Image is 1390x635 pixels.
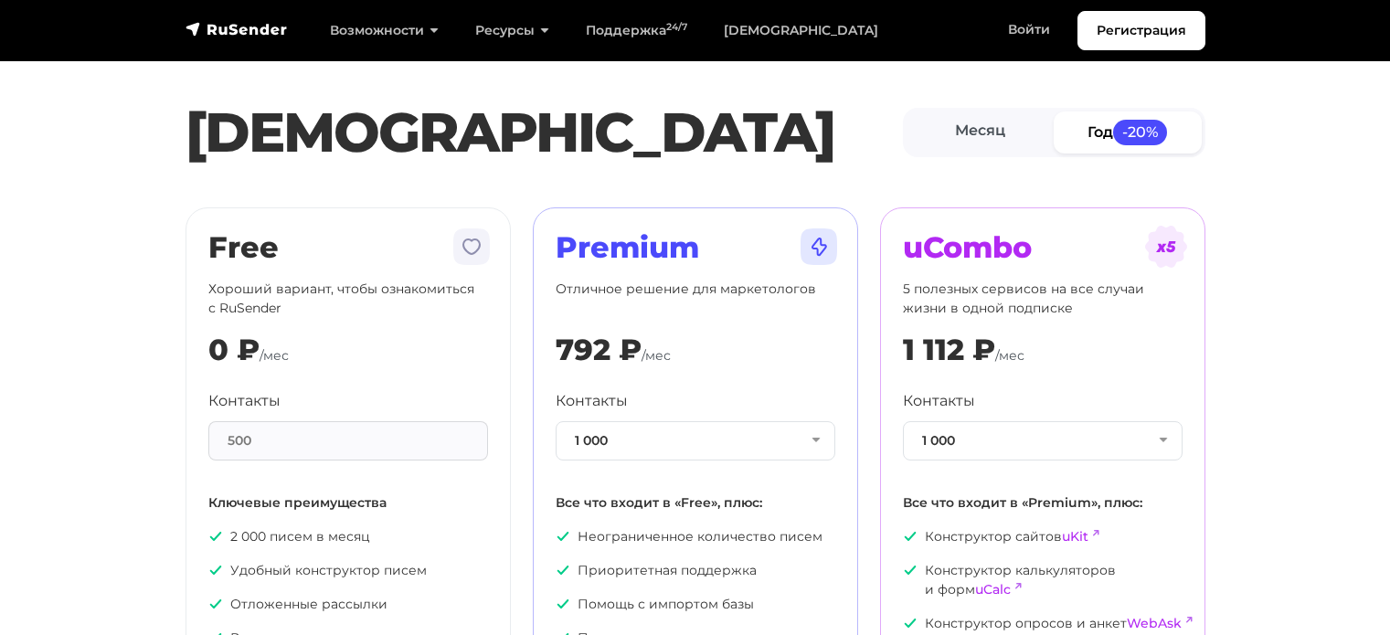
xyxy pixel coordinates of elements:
[1144,225,1188,269] img: tarif-ucombo.svg
[903,527,1183,546] p: Конструктор сайтов
[556,561,835,580] p: Приоритетная поддержка
[208,230,488,265] h2: Free
[556,563,570,577] img: icon-ok.svg
[457,12,568,49] a: Ресурсы
[556,597,570,611] img: icon-ok.svg
[186,20,288,38] img: RuSender
[995,347,1024,364] span: /мес
[1054,111,1202,153] a: Год
[642,347,671,364] span: /мес
[208,563,223,577] img: icon-ok.svg
[208,595,488,614] p: Отложенные рассылки
[556,595,835,614] p: Помощь с импортом базы
[903,280,1183,318] p: 5 полезных сервисов на все случаи жизни в одной подписке
[556,333,642,367] div: 792 ₽
[208,597,223,611] img: icon-ok.svg
[208,561,488,580] p: Удобный конструктор писем
[312,12,457,49] a: Возможности
[556,390,628,412] label: Контакты
[208,527,488,546] p: 2 000 писем в месяц
[903,230,1183,265] h2: uCombo
[903,333,995,367] div: 1 112 ₽
[556,280,835,318] p: Отличное решение для маркетологов
[450,225,493,269] img: tarif-free.svg
[208,280,488,318] p: Хороший вариант, чтобы ознакомиться с RuSender
[903,421,1183,460] button: 1 000
[903,493,1183,513] p: Все что входит в «Premium», плюс:
[990,11,1068,48] a: Войти
[208,333,260,367] div: 0 ₽
[797,225,841,269] img: tarif-premium.svg
[208,390,281,412] label: Контакты
[208,529,223,544] img: icon-ok.svg
[556,421,835,460] button: 1 000
[907,111,1055,153] a: Месяц
[903,614,1183,633] p: Конструктор опросов и анкет
[1077,11,1205,50] a: Регистрация
[186,100,903,165] h1: [DEMOGRAPHIC_DATA]
[260,347,289,364] span: /мес
[556,230,835,265] h2: Premium
[556,527,835,546] p: Неограниченное количество писем
[1113,120,1168,144] span: -20%
[568,12,706,49] a: Поддержка24/7
[666,21,687,33] sup: 24/7
[903,616,918,630] img: icon-ok.svg
[975,581,1011,598] a: uCalc
[556,529,570,544] img: icon-ok.svg
[903,529,918,544] img: icon-ok.svg
[706,12,897,49] a: [DEMOGRAPHIC_DATA]
[903,390,975,412] label: Контакты
[1062,528,1088,545] a: uKit
[903,563,918,577] img: icon-ok.svg
[556,493,835,513] p: Все что входит в «Free», плюс:
[208,493,488,513] p: Ключевые преимущества
[1127,615,1182,631] a: WebAsk
[903,561,1183,599] p: Конструктор калькуляторов и форм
